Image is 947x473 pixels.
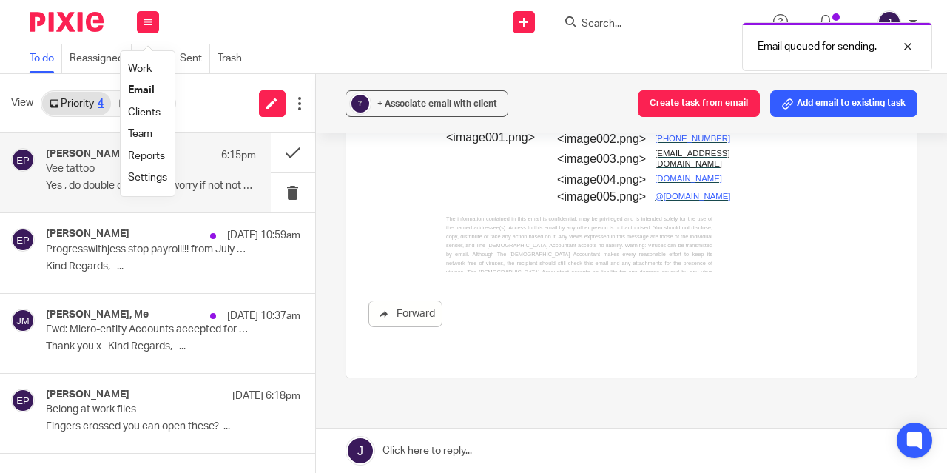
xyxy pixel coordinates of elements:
a: Priority4 [42,92,111,115]
a: Team [128,129,152,139]
button: Add email to existing task [770,90,917,117]
a: @[DOMAIN_NAME] [141,164,217,172]
img: signature_3548612058 [119,162,132,175]
p: Fwd: Micro-entity Accounts accepted for PROGRESSWITHJESS LTD [46,323,249,336]
a: Privacy Policy [92,267,126,274]
span: + Associate email with client [377,99,497,108]
img: svg%3E [11,228,35,252]
p: Yes , do double check dont worry if not not a... [46,180,256,192]
button: Create task from email [638,90,760,117]
span: [PERSON_NAME] [119,46,229,61]
h4: [PERSON_NAME], Me [46,309,149,321]
a: Forward [368,301,442,327]
p: 6:15pm [221,148,256,163]
a: Trash [218,44,249,73]
img: signature_1418495882 [119,107,132,120]
p: Belong at work files [46,403,249,416]
a: [PHONE_NUMBER] [141,108,217,117]
a: Reassigned [70,44,132,73]
a: Sent [180,44,210,73]
a: Reports [128,151,165,161]
a: Work [128,64,152,74]
h4: [PERSON_NAME], Me [46,148,149,161]
a: Done [139,44,172,73]
span: The [DEMOGRAPHIC_DATA] Accountant [119,66,265,93]
div: 4 [98,98,104,109]
img: signature_1438227987 [119,126,132,139]
img: svg%3E [11,148,35,172]
span: View [11,95,33,111]
a: To do [30,44,62,73]
a: Settings [128,172,167,183]
a: [DOMAIN_NAME] [141,147,209,156]
button: ? + Associate email with client [346,90,508,117]
p: Vee tattoo [46,163,214,175]
h4: [PERSON_NAME] [46,389,129,401]
p: Fingers crossed you can open these? ... [46,420,300,433]
a: Clients [128,107,161,118]
p: Thank you x Kind Regards, ... [46,341,300,353]
img: signature_3870568538 [119,146,132,159]
h4: [PERSON_NAME] [46,228,129,241]
b: | [150,66,152,76]
p: Email queued for sending. [758,39,877,54]
span: Director [119,66,150,76]
img: svg%3E [11,309,35,332]
p: Progresswithjess stop payroll!!! from July thank you xx [46,244,249,256]
img: svg%3E [11,389,35,412]
a: Email [128,85,155,95]
p: Kind Regards, ... [46,261,300,273]
p: [DATE] 6:18pm [232,389,300,403]
img: Pixie [30,12,104,32]
p: [DATE] 10:59am [227,228,300,243]
img: svg%3E [877,10,901,34]
div: ? [351,95,369,113]
p: [DATE] 10:37am [227,309,300,323]
a: [EMAIL_ADDRESS][DOMAIN_NAME] [141,123,216,142]
a: Other4 [111,92,174,115]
